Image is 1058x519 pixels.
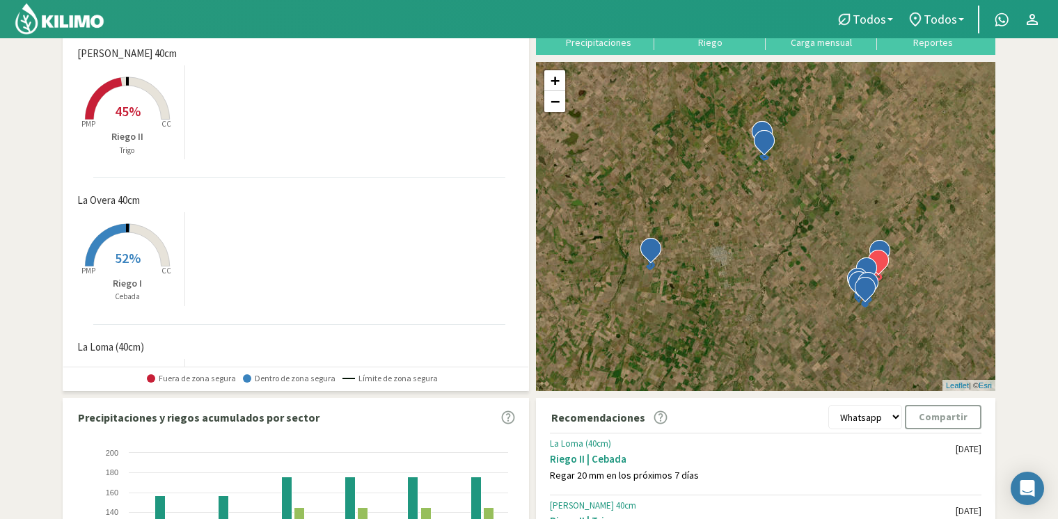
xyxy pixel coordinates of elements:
[70,145,184,157] p: Trigo
[77,193,140,209] span: La Overa 40cm
[106,508,118,516] text: 140
[78,409,319,426] p: Precipitaciones y riegos acumulados por sector
[77,340,144,356] span: La Loma (40cm)
[550,500,956,511] div: [PERSON_NAME] 40cm
[766,11,877,48] button: Carga mensual
[654,11,766,48] button: Riego
[547,38,650,47] div: Precipitaciones
[70,129,184,144] p: Riego II
[924,12,957,26] span: Todos
[956,443,981,455] div: [DATE]
[81,119,95,129] tspan: PMP
[853,12,886,26] span: Todos
[115,249,141,266] span: 52%
[115,102,141,120] span: 45%
[956,505,981,517] div: [DATE]
[106,488,118,497] text: 160
[877,11,988,48] button: Reportes
[161,266,171,276] tspan: CC
[147,374,236,383] span: Fuera de zona segura
[161,119,171,129] tspan: CC
[106,468,118,477] text: 180
[946,381,969,390] a: Leaflet
[1011,472,1044,505] div: Open Intercom Messenger
[14,2,105,35] img: Kilimo
[544,70,565,91] a: Zoom in
[881,38,984,47] div: Reportes
[658,38,761,47] div: Riego
[550,452,956,465] div: Riego II | Cebada
[243,374,335,383] span: Dentro de zona segura
[544,91,565,112] a: Zoom out
[551,409,645,426] p: Recomendaciones
[106,449,118,457] text: 200
[81,266,95,276] tspan: PMP
[550,438,956,449] div: La Loma (40cm)
[942,380,995,392] div: | ©
[770,38,873,47] div: Carga mensual
[550,470,956,481] div: Regar 20 mm en los próximos 7 días
[70,276,184,291] p: Riego I
[979,381,992,390] a: Esri
[70,291,184,303] p: Cebada
[543,11,654,48] button: Precipitaciones
[342,374,438,383] span: Límite de zona segura
[77,46,177,62] span: [PERSON_NAME] 40cm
